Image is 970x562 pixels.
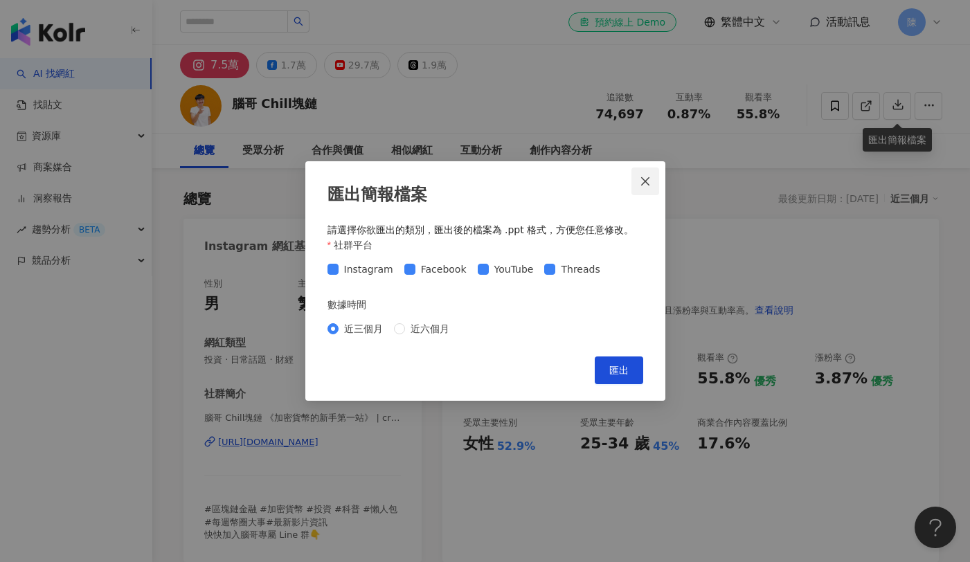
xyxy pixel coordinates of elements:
span: Instagram [339,262,399,277]
label: 社群平台 [327,237,383,253]
label: 數據時間 [327,297,376,312]
span: 近三個月 [339,321,388,336]
div: 請選擇你欲匯出的類別，匯出後的檔案為 .ppt 格式，方便您任意修改。 [327,224,643,237]
button: Close [631,167,659,195]
span: 近六個月 [405,321,455,336]
span: close [640,176,651,187]
span: Threads [555,262,605,277]
span: Facebook [415,262,472,277]
span: 匯出 [609,365,629,376]
button: 匯出 [595,356,643,384]
span: YouTube [489,262,539,277]
div: 匯出簡報檔案 [327,183,643,207]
